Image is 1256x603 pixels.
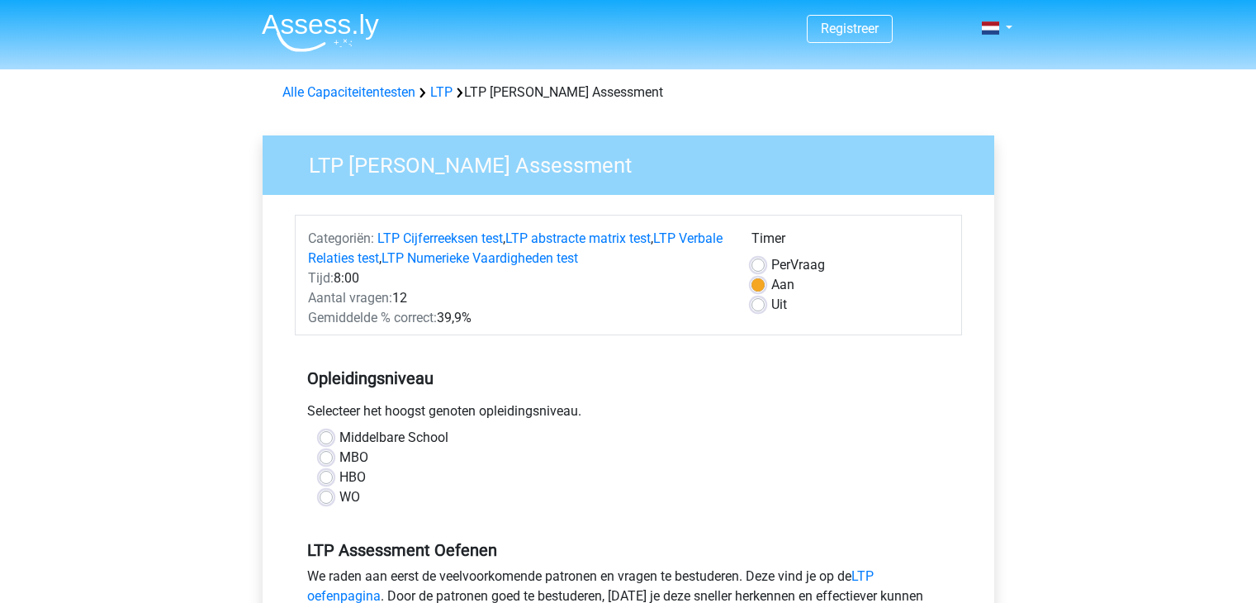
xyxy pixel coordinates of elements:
label: Aan [771,275,794,295]
label: MBO [339,448,368,468]
a: LTP abstracte matrix test [505,230,651,246]
a: Alle Capaciteitentesten [282,84,415,100]
h3: LTP [PERSON_NAME] Assessment [289,146,982,178]
div: LTP [PERSON_NAME] Assessment [276,83,981,102]
a: LTP Numerieke Vaardigheden test [382,250,578,266]
div: , , , [296,229,739,268]
a: LTP [430,84,453,100]
div: 12 [296,288,739,308]
label: WO [339,487,360,507]
div: Selecteer het hoogst genoten opleidingsniveau. [295,401,962,428]
a: Registreer [821,21,879,36]
a: LTP Cijferreeksen test [377,230,503,246]
div: 8:00 [296,268,739,288]
span: Tijd: [308,270,334,286]
h5: Opleidingsniveau [307,362,950,395]
span: Gemiddelde % correct: [308,310,437,325]
label: Uit [771,295,787,315]
label: Vraag [771,255,825,275]
span: Per [771,257,790,273]
div: Timer [751,229,949,255]
img: Assessly [262,13,379,52]
label: HBO [339,468,366,487]
span: Aantal vragen: [308,290,392,306]
span: Categoriën: [308,230,374,246]
label: Middelbare School [339,428,448,448]
div: 39,9% [296,308,739,328]
h5: LTP Assessment Oefenen [307,540,950,560]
